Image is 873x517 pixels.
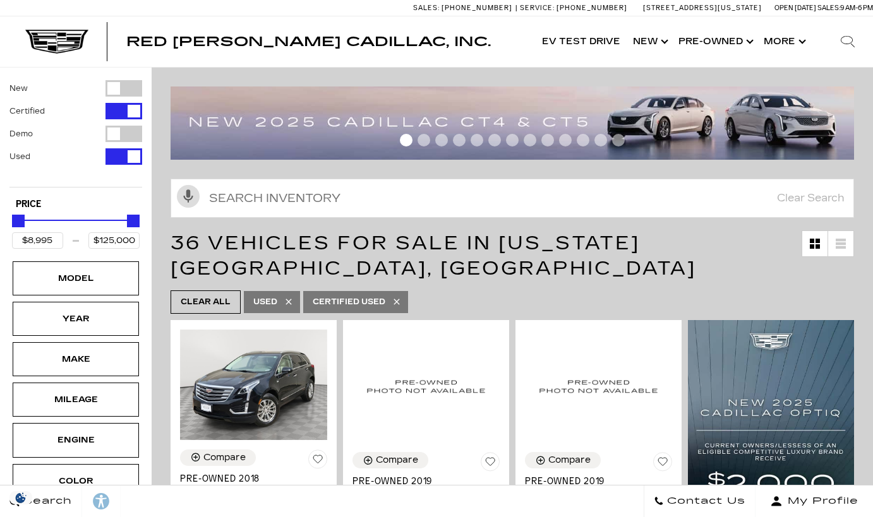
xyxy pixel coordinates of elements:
[13,302,139,336] div: YearYear
[506,134,519,146] span: Go to slide 7
[13,464,139,498] div: ColorColor
[400,134,412,146] span: Go to slide 1
[9,80,142,187] div: Filter by Vehicle Type
[12,210,140,249] div: Price
[13,383,139,417] div: MileageMileage
[12,215,25,227] div: Minimum Price
[653,452,672,476] button: Save Vehicle
[171,86,854,160] img: 2507-july-ct-offer-09
[481,452,500,476] button: Save Vehicle
[253,294,277,310] span: Used
[13,261,139,295] div: ModelModel
[352,476,490,487] span: Pre-Owned 2019
[352,476,500,508] a: Pre-Owned 2019Cadillac XT4 AWD Premium Luxury
[515,4,630,11] a: Service: [PHONE_NUMBER]
[577,134,589,146] span: Go to slide 11
[453,134,466,146] span: Go to slide 4
[180,484,318,495] span: Cadillac XT5 Luxury AWD
[783,492,858,510] span: My Profile
[126,35,491,48] a: Red [PERSON_NAME] Cadillac, Inc.
[13,342,139,376] div: MakeMake
[203,452,246,463] div: Compare
[525,476,663,487] span: Pre-Owned 2019
[817,4,840,12] span: Sales:
[352,452,428,468] button: Compare Vehicle
[9,150,30,163] label: Used
[180,330,327,440] img: 2018 Cadillac XT5 Luxury AWD
[25,30,88,54] img: Cadillac Dark Logo with Cadillac White Text
[525,476,672,508] a: Pre-Owned 2019Cadillac XT4 AWD Premium Luxury
[471,134,483,146] span: Go to slide 5
[127,215,140,227] div: Maximum Price
[413,4,440,12] span: Sales:
[643,4,762,12] a: [STREET_ADDRESS][US_STATE]
[20,492,72,510] span: Search
[840,4,873,12] span: 9 AM-6 PM
[12,232,63,249] input: Minimum
[13,423,139,457] div: EngineEngine
[612,134,625,146] span: Go to slide 13
[548,455,591,466] div: Compare
[644,485,756,517] a: Contact Us
[44,474,107,488] div: Color
[308,449,327,473] button: Save Vehicle
[9,82,28,95] label: New
[44,271,107,285] div: Model
[756,485,873,517] button: Open user profile menu
[16,199,136,210] h5: Price
[126,34,491,49] span: Red [PERSON_NAME] Cadillac, Inc.
[757,16,810,67] button: More
[352,330,500,443] img: 2019 Cadillac XT4 AWD Premium Luxury
[627,16,672,67] a: New
[774,4,816,12] span: Open [DATE]
[88,232,140,249] input: Maximum
[413,4,515,11] a: Sales: [PHONE_NUMBER]
[313,294,385,310] span: Certified Used
[536,16,627,67] a: EV Test Drive
[177,185,200,208] svg: Click to toggle on voice search
[520,4,555,12] span: Service:
[6,491,35,504] section: Click to Open Cookie Consent Modal
[672,16,757,67] a: Pre-Owned
[180,449,256,466] button: Compare Vehicle
[171,179,854,218] input: Search Inventory
[525,330,672,443] img: 2019 Cadillac XT4 AWD Premium Luxury
[418,134,430,146] span: Go to slide 2
[541,134,554,146] span: Go to slide 9
[524,134,536,146] span: Go to slide 8
[557,4,627,12] span: [PHONE_NUMBER]
[435,134,448,146] span: Go to slide 3
[376,455,418,466] div: Compare
[559,134,572,146] span: Go to slide 10
[594,134,607,146] span: Go to slide 12
[6,491,35,504] img: Opt-Out Icon
[488,134,501,146] span: Go to slide 6
[180,473,327,495] a: Pre-Owned 2018Cadillac XT5 Luxury AWD
[442,4,512,12] span: [PHONE_NUMBER]
[44,433,107,447] div: Engine
[180,473,318,484] span: Pre-Owned 2018
[9,105,45,117] label: Certified
[44,352,107,366] div: Make
[171,232,696,280] span: 36 Vehicles for Sale in [US_STATE][GEOGRAPHIC_DATA], [GEOGRAPHIC_DATA]
[525,452,601,468] button: Compare Vehicle
[44,312,107,326] div: Year
[9,128,33,140] label: Demo
[181,294,231,310] span: Clear All
[664,492,745,510] span: Contact Us
[44,393,107,407] div: Mileage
